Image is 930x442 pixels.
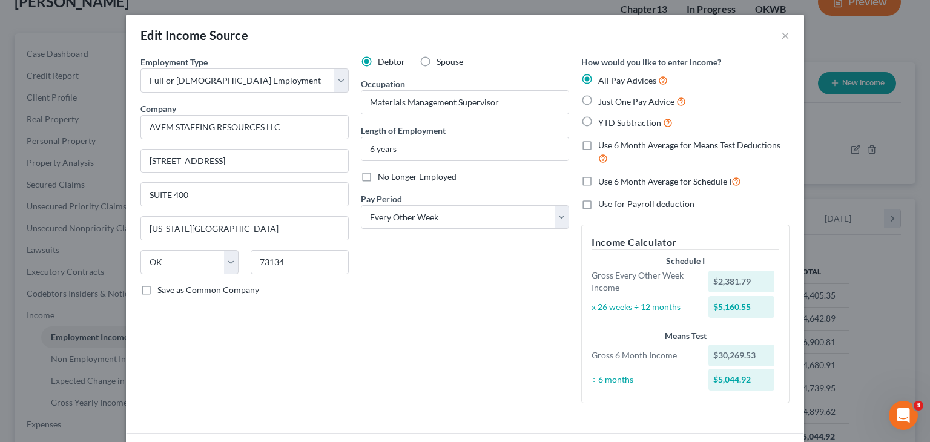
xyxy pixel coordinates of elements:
div: x 26 weeks ÷ 12 months [585,301,702,313]
iframe: Intercom live chat [889,401,918,430]
span: Use for Payroll deduction [598,199,694,209]
input: Enter zip... [251,250,349,274]
div: Schedule I [592,255,779,267]
span: Pay Period [361,194,402,204]
div: Means Test [592,330,779,342]
input: Unit, Suite, etc... [141,183,348,206]
div: $5,044.92 [708,369,775,391]
span: Spouse [437,56,463,67]
span: YTD Subtraction [598,117,661,128]
div: Edit Income Source [140,27,248,44]
span: Debtor [378,56,405,67]
input: ex: 2 years [361,137,569,160]
input: Enter address... [141,150,348,173]
span: No Longer Employed [378,171,457,182]
label: Occupation [361,78,405,90]
span: All Pay Advices [598,75,656,85]
input: Search company by name... [140,115,349,139]
span: Save as Common Company [157,285,259,295]
label: Length of Employment [361,124,446,137]
span: Use 6 Month Average for Schedule I [598,176,731,186]
div: $5,160.55 [708,296,775,318]
div: Gross 6 Month Income [585,349,702,361]
span: Just One Pay Advice [598,96,674,107]
span: Company [140,104,176,114]
button: × [781,28,790,42]
label: How would you like to enter income? [581,56,721,68]
input: -- [361,91,569,114]
span: Employment Type [140,57,208,67]
div: ÷ 6 months [585,374,702,386]
h5: Income Calculator [592,235,779,250]
div: $2,381.79 [708,271,775,292]
span: 3 [914,401,923,411]
input: Enter city... [141,217,348,240]
div: Gross Every Other Week Income [585,269,702,294]
div: $30,269.53 [708,345,775,366]
span: Use 6 Month Average for Means Test Deductions [598,140,780,150]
